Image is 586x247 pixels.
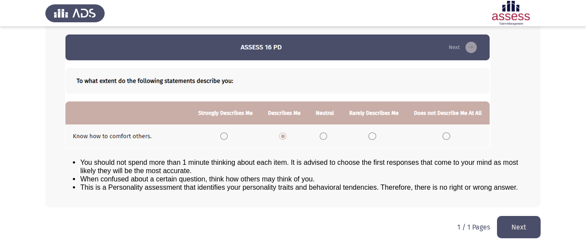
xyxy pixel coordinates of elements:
p: 1 / 1 Pages [457,223,490,231]
span: When confused about a certain question, think how others may think of you. [80,175,315,183]
img: Assessment logo of ASSESS Employability - EBI [481,1,541,25]
span: You should not spend more than 1 minute thinking about each item. It is advised to choose the fir... [80,159,518,174]
span: This is a Personality assessment that identifies your personality traits and behavioral tendencie... [80,184,518,191]
button: load next page [497,216,541,238]
img: Assess Talent Management logo [45,1,105,25]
